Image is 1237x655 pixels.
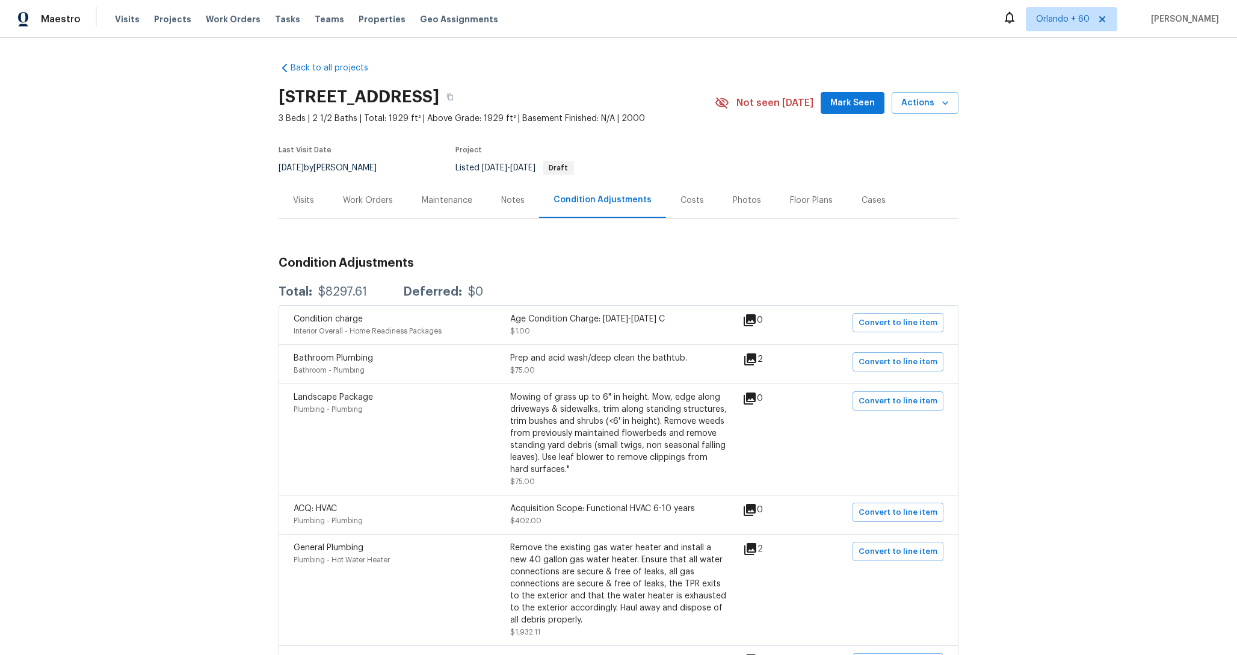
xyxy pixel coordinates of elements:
span: Convert to line item [859,394,937,408]
span: - [482,164,535,172]
div: 0 [742,503,801,517]
span: 3 Beds | 2 1/2 Baths | Total: 1929 ft² | Above Grade: 1929 ft² | Basement Finished: N/A | 2000 [279,113,715,125]
span: $75.00 [510,367,535,374]
span: [PERSON_NAME] [1146,13,1219,25]
div: Prep and acid wash/deep clean the bathtub. [510,352,727,364]
div: Mowing of grass up to 6" in height. Mow, edge along driveways & sidewalks, trim along standing st... [510,391,727,476]
span: $1.00 [510,327,530,335]
span: General Plumbing [294,544,363,552]
a: Back to all projects [279,62,394,74]
span: Not seen [DATE] [736,97,813,109]
button: Actions [892,92,958,114]
span: Maestro [41,13,81,25]
span: $402.00 [510,517,541,524]
button: Mark Seen [821,92,884,114]
button: Convert to line item [853,503,943,522]
button: Convert to line item [853,391,943,411]
span: Mark Seen [830,96,875,111]
div: 0 [742,391,801,406]
span: Plumbing - Hot Water Heater [294,556,390,563]
button: Convert to line item [853,313,943,332]
div: Floor Plans [790,194,833,206]
div: 0 [742,313,801,327]
span: Convert to line item [859,545,937,559]
span: Plumbing - Plumbing [294,517,363,524]
span: Interior Overall - Home Readiness Packages [294,327,442,335]
span: Convert to line item [859,355,937,369]
div: Acquisition Scope: Functional HVAC 6-10 years [510,503,727,515]
button: Convert to line item [853,542,943,561]
div: Visits [293,194,314,206]
div: Notes [501,194,525,206]
span: Convert to line item [859,506,937,520]
span: Plumbing - Plumbing [294,406,363,413]
div: Work Orders [343,194,393,206]
div: Cases [862,194,886,206]
span: Convert to line item [859,316,937,330]
span: Projects [154,13,191,25]
div: Total: [279,286,312,298]
span: Geo Assignments [420,13,498,25]
span: Visits [115,13,140,25]
span: Draft [544,164,573,172]
span: $75.00 [510,478,535,485]
div: 2 [743,542,801,556]
span: Properties [359,13,406,25]
span: Project [455,146,482,154]
div: $8297.61 [318,286,367,298]
span: [DATE] [510,164,535,172]
span: Condition charge [294,315,363,323]
div: Condition Adjustments [554,194,652,206]
h3: Condition Adjustments [279,257,958,269]
div: by [PERSON_NAME] [279,161,391,175]
h2: [STREET_ADDRESS] [279,91,439,103]
div: Photos [733,194,761,206]
div: Deferred: [403,286,462,298]
span: [DATE] [482,164,507,172]
span: Bathroom - Plumbing [294,367,365,374]
span: Bathroom Plumbing [294,354,373,362]
span: Actions [901,96,949,111]
span: Last Visit Date [279,146,332,154]
span: Orlando + 60 [1036,13,1090,25]
span: Work Orders [206,13,261,25]
span: Tasks [275,15,300,23]
div: Remove the existing gas water heater and install a new 40 gallon gas water heater. Ensure that al... [510,542,727,626]
button: Copy Address [439,86,461,108]
span: Landscape Package [294,393,373,402]
span: [DATE] [279,164,304,172]
span: Teams [315,13,344,25]
div: Age Condition Charge: [DATE]-[DATE] C [510,313,727,325]
button: Convert to line item [853,352,943,371]
span: Listed [455,164,574,172]
span: ACQ: HVAC [294,504,337,513]
div: 2 [743,352,801,367]
div: Maintenance [422,194,472,206]
div: Costs [680,194,704,206]
span: $1,932.11 [510,629,540,636]
div: $0 [468,286,483,298]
